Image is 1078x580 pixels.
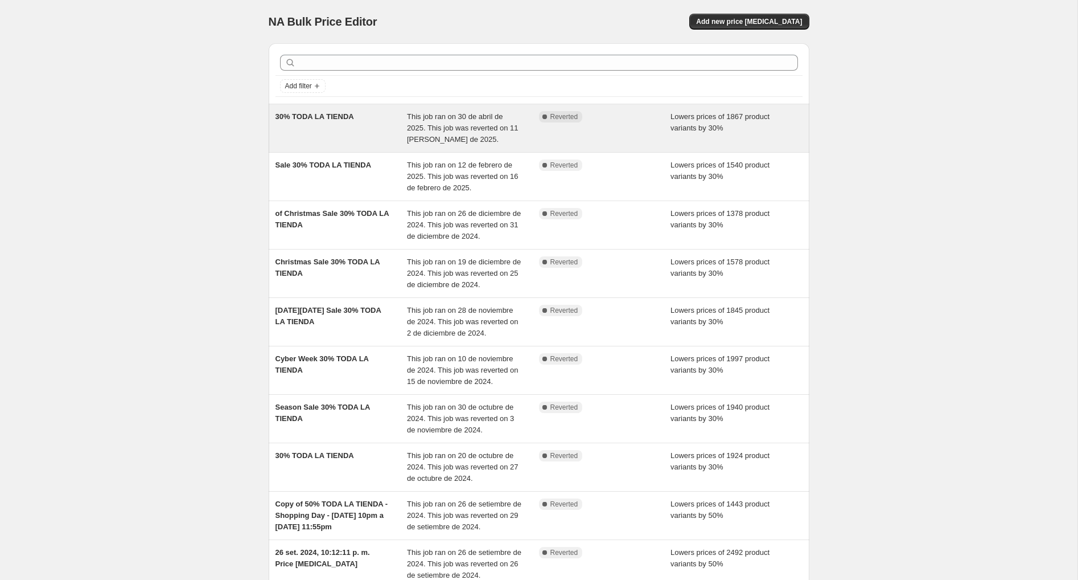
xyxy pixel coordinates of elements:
[550,306,578,315] span: Reverted
[275,306,381,326] span: [DATE][DATE] Sale 30% TODA LA TIENDA
[407,500,521,531] span: This job ran on 26 de setiembre de 2024. This job was reverted on 29 de setiembre de 2024.
[550,548,578,557] span: Reverted
[550,258,578,267] span: Reverted
[407,451,519,483] span: This job ran on 20 de octubre de 2024. This job was reverted on 27 de octubre de 2024.
[670,354,770,374] span: Lowers prices of 1997 product variants by 30%
[407,161,519,192] span: This job ran on 12 de febrero de 2025. This job was reverted on 16 de febrero de 2025.
[275,161,372,169] span: Sale 30% TODA LA TIENDA
[280,79,326,93] button: Add filter
[275,209,389,229] span: of Christmas Sale 30% TODA LA TIENDA
[550,354,578,363] span: Reverted
[670,500,770,520] span: Lowers prices of 1443 product variants by 50%
[550,500,578,509] span: Reverted
[689,14,809,30] button: Add new price [MEDICAL_DATA]
[275,548,370,568] span: 26 set. 2024, 10:12:11 p. m. Price [MEDICAL_DATA]
[269,15,377,28] span: NA Bulk Price Editor
[407,112,519,144] span: This job ran on 30 de abril de 2025. This job was reverted on 11 [PERSON_NAME] de 2025.
[275,500,388,531] span: Copy of 50% TODA LA TIENDA - Shopping Day - [DATE] 10pm a [DATE] 11:55pm
[670,403,770,423] span: Lowers prices of 1940 product variants by 30%
[407,306,519,337] span: This job ran on 28 de noviembre de 2024. This job was reverted on 2 de diciembre de 2024.
[670,209,770,229] span: Lowers prices of 1378 product variants by 30%
[275,354,369,374] span: Cyber Week 30% TODA LA TIENDA
[407,209,521,240] span: This job ran on 26 de diciembre de 2024. This job was reverted on 31 de diciembre de 2024.
[550,161,578,170] span: Reverted
[407,258,521,289] span: This job ran on 19 de diciembre de 2024. This job was reverted on 25 de diciembre de 2024.
[275,112,354,121] span: 30% TODA LA TIENDA
[275,451,354,460] span: 30% TODA LA TIENDA
[670,451,770,471] span: Lowers prices of 1924 product variants by 30%
[407,403,514,434] span: This job ran on 30 de octubre de 2024. This job was reverted on 3 de noviembre de 2024.
[670,112,770,132] span: Lowers prices of 1867 product variants by 30%
[670,548,770,568] span: Lowers prices of 2492 product variants by 50%
[670,258,770,277] span: Lowers prices of 1578 product variants by 30%
[550,209,578,218] span: Reverted
[550,112,578,121] span: Reverted
[275,258,380,277] span: Christmas Sale 30% TODA LA TIENDA
[285,81,312,91] span: Add filter
[407,354,519,386] span: This job ran on 10 de noviembre de 2024. This job was reverted on 15 de noviembre de 2024.
[550,403,578,412] span: Reverted
[670,306,770,326] span: Lowers prices of 1845 product variants by 30%
[550,451,578,460] span: Reverted
[670,161,770,181] span: Lowers prices of 1540 product variants by 30%
[275,403,370,423] span: Season Sale 30% TODA LA TIENDA
[696,17,802,26] span: Add new price [MEDICAL_DATA]
[407,548,521,579] span: This job ran on 26 de setiembre de 2024. This job was reverted on 26 de setiembre de 2024.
